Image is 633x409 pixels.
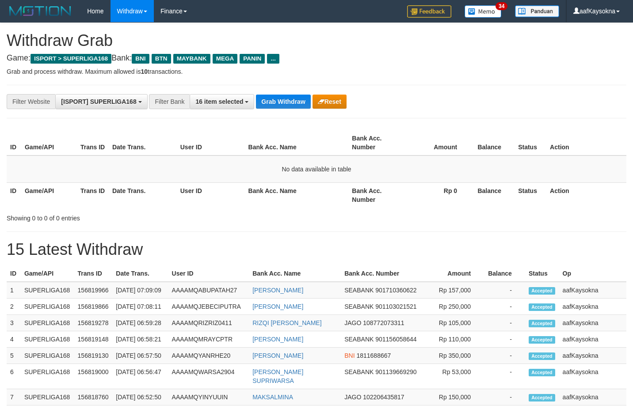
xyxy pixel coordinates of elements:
[245,182,349,208] th: Bank Acc. Name
[363,394,404,401] span: Copy 102206435817 to clipboard
[559,331,626,348] td: aafKaysokna
[559,282,626,299] td: aafKaysokna
[112,282,168,299] td: [DATE] 07:09:09
[252,287,303,294] a: [PERSON_NAME]
[21,265,74,282] th: Game/API
[21,299,74,315] td: SUPERLIGA168
[546,130,626,155] th: Action
[344,303,374,310] span: SEABANK
[426,364,484,389] td: Rp 53,000
[7,155,626,183] td: No data available in table
[7,265,21,282] th: ID
[529,287,555,295] span: Accepted
[426,299,484,315] td: Rp 250,000
[407,5,451,18] img: Feedback.jpg
[515,182,546,208] th: Status
[426,331,484,348] td: Rp 110,000
[559,299,626,315] td: aafKaysokna
[484,282,525,299] td: -
[426,348,484,364] td: Rp 350,000
[168,348,249,364] td: AAAAMQYANRHE20
[168,282,249,299] td: AAAAMQABUPATAH27
[252,336,303,343] a: [PERSON_NAME]
[529,320,555,327] span: Accepted
[484,389,525,405] td: -
[21,348,74,364] td: SUPERLIGA168
[7,210,257,223] div: Showing 0 to 0 of 0 entries
[529,369,555,376] span: Accepted
[112,389,168,405] td: [DATE] 06:52:50
[529,394,555,401] span: Accepted
[190,94,254,109] button: 16 item selected
[559,265,626,282] th: Op
[74,315,113,331] td: 156819278
[177,130,245,155] th: User ID
[245,130,349,155] th: Bank Acc. Name
[267,54,279,64] span: ...
[149,94,190,109] div: Filter Bank
[74,348,113,364] td: 156819130
[195,98,243,105] span: 16 item selected
[484,315,525,331] td: -
[559,315,626,331] td: aafKaysokna
[529,352,555,360] span: Accepted
[559,348,626,364] td: aafKaysokna
[470,130,515,155] th: Balance
[21,182,77,208] th: Game/API
[168,315,249,331] td: AAAAMQRIZRIZ0411
[252,368,303,384] a: [PERSON_NAME] SUPRIWARSA
[7,331,21,348] td: 4
[7,67,626,76] p: Grab and process withdraw. Maximum allowed is transactions.
[168,299,249,315] td: AAAAMQJEBECIPUTRA
[21,315,74,331] td: SUPERLIGA168
[484,364,525,389] td: -
[313,95,347,109] button: Reset
[426,265,484,282] th: Amount
[21,130,77,155] th: Game/API
[344,287,374,294] span: SEABANK
[7,364,21,389] td: 6
[252,303,303,310] a: [PERSON_NAME]
[375,368,416,375] span: Copy 901139669290 to clipboard
[55,94,147,109] button: [ISPORT] SUPERLIGA168
[112,265,168,282] th: Date Trans.
[74,299,113,315] td: 156819866
[168,389,249,405] td: AAAAMQYINYUUIN
[404,130,470,155] th: Amount
[7,282,21,299] td: 1
[173,54,210,64] span: MAYBANK
[7,389,21,405] td: 7
[559,389,626,405] td: aafKaysokna
[559,364,626,389] td: aafKaysokna
[168,331,249,348] td: AAAAMQMRAYCPTR
[7,4,74,18] img: MOTION_logo.png
[112,348,168,364] td: [DATE] 06:57:50
[77,182,109,208] th: Trans ID
[7,182,21,208] th: ID
[7,241,626,258] h1: 15 Latest Withdraw
[21,331,74,348] td: SUPERLIGA168
[31,54,111,64] span: ISPORT > SUPERLIGA168
[348,182,404,208] th: Bank Acc. Number
[7,54,626,63] h4: Game: Bank:
[112,364,168,389] td: [DATE] 06:56:47
[7,94,55,109] div: Filter Website
[484,299,525,315] td: -
[112,299,168,315] td: [DATE] 07:08:11
[112,315,168,331] td: [DATE] 06:59:28
[470,182,515,208] th: Balance
[21,389,74,405] td: SUPERLIGA168
[252,352,303,359] a: [PERSON_NAME]
[252,319,321,326] a: RIZQI [PERSON_NAME]
[74,282,113,299] td: 156819966
[112,331,168,348] td: [DATE] 06:58:21
[7,32,626,49] h1: Withdraw Grab
[21,282,74,299] td: SUPERLIGA168
[61,98,136,105] span: [ISPORT] SUPERLIGA168
[132,54,149,64] span: BNI
[529,303,555,311] span: Accepted
[74,331,113,348] td: 156819148
[7,315,21,331] td: 3
[375,303,416,310] span: Copy 901103021521 to clipboard
[109,182,177,208] th: Date Trans.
